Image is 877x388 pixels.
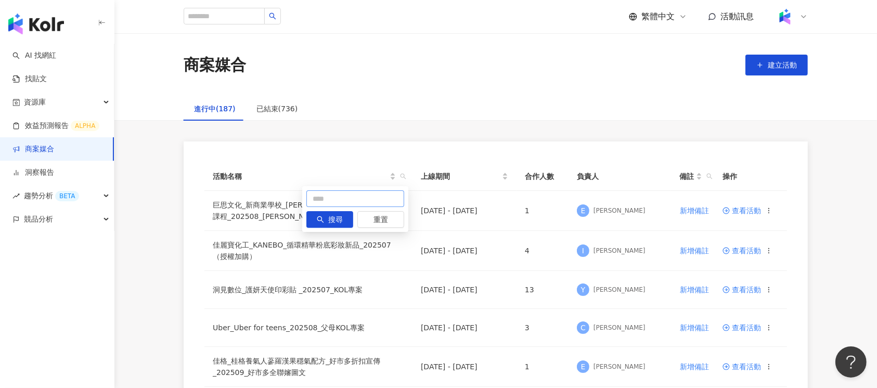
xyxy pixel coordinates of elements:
[8,14,64,34] img: logo
[723,207,761,214] a: 查看活動
[594,286,646,294] div: [PERSON_NAME]
[517,191,569,231] td: 1
[328,212,343,228] span: 搜尋
[581,205,586,216] span: E
[594,206,646,215] div: [PERSON_NAME]
[357,211,404,228] button: 重置
[569,162,671,191] th: 負責人
[641,11,675,22] span: 繁體中文
[269,12,276,20] span: search
[24,184,79,208] span: 趨勢分析
[412,191,517,231] td: [DATE] - [DATE]
[204,347,412,387] td: 佳格_桂格養氣人蔘羅漢果穩氣配方_好市多折扣宣傳_202509_好市多全聯嬸圖文
[204,191,412,231] td: 巨思文化_新商業學校_[PERSON_NAME]老師變速領導力課程_202508_[PERSON_NAME]Podcast合作
[204,271,412,309] td: 洞⾒數位_護妍天使印彩貼 _202507_KOL專案
[194,103,236,114] div: 進行中(187)
[679,240,710,261] button: 新增備註
[24,208,53,231] span: 競品分析
[723,247,761,254] a: 查看活動
[680,206,709,215] span: 新增備註
[517,347,569,387] td: 1
[517,309,569,347] td: 3
[745,55,808,75] button: 建立活動
[704,169,715,184] span: search
[714,162,787,191] th: 操作
[421,171,500,182] span: 上線期間
[317,216,324,223] span: search
[412,347,517,387] td: [DATE] - [DATE]
[213,171,388,182] span: 活動名稱
[55,191,79,201] div: BETA
[594,324,646,332] div: [PERSON_NAME]
[723,363,761,370] a: 查看活動
[680,247,709,255] span: 新增備註
[679,279,710,300] button: 新增備註
[594,247,646,255] div: [PERSON_NAME]
[680,324,709,332] span: 新增備註
[517,271,569,309] td: 13
[12,121,99,131] a: 效益預測報告ALPHA
[400,173,406,179] span: search
[517,162,569,191] th: 合作人數
[398,169,408,184] span: search
[12,167,54,178] a: 洞察報告
[581,361,586,372] span: E
[594,363,646,371] div: [PERSON_NAME]
[412,309,517,347] td: [DATE] - [DATE]
[768,61,797,69] span: 建立活動
[204,309,412,347] td: Uber_Uber for teens_202508_父母KOL專案
[582,245,584,256] span: I
[517,231,569,271] td: 4
[204,231,412,271] td: 佳麗寶化工_KANEBO_循環精華粉底彩妝新品_202507（授權加購）
[256,103,298,114] div: 已結束(736)
[204,162,412,191] th: 活動名稱
[373,212,388,228] span: 重置
[412,162,517,191] th: 上線期間
[12,50,56,61] a: searchAI 找網紅
[706,173,713,179] span: search
[12,144,54,154] a: 商案媒合
[679,317,710,338] button: 新增備註
[680,286,709,294] span: 新增備註
[306,211,353,228] button: 搜尋
[671,162,719,191] th: 備註
[679,200,710,221] button: 新增備註
[679,171,694,182] span: 備註
[184,54,246,76] div: 商案媒合
[720,11,754,21] span: 活動訊息
[835,346,867,378] iframe: Help Scout Beacon - Open
[679,356,710,377] button: 新增備註
[12,74,47,84] a: 找貼文
[680,363,709,371] span: 新增備註
[412,271,517,309] td: [DATE] - [DATE]
[723,286,761,293] a: 查看活動
[24,90,46,114] span: 資源庫
[775,7,795,27] img: Kolr%20app%20icon%20%281%29.png
[723,324,761,331] a: 查看活動
[581,322,586,333] span: C
[12,192,20,200] span: rise
[412,231,517,271] td: [DATE] - [DATE]
[581,284,586,295] span: Y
